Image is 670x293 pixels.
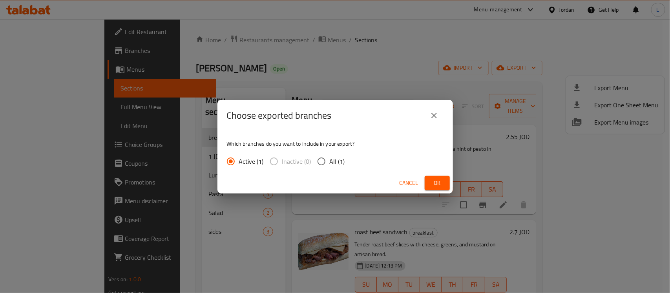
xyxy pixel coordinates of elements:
[431,178,444,188] span: Ok
[227,109,332,122] h2: Choose exported branches
[425,106,444,125] button: close
[400,178,418,188] span: Cancel
[396,176,422,190] button: Cancel
[425,176,450,190] button: Ok
[330,157,345,166] span: All (1)
[239,157,264,166] span: Active (1)
[282,157,311,166] span: Inactive (0)
[227,140,444,148] p: Which branches do you want to include in your export?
